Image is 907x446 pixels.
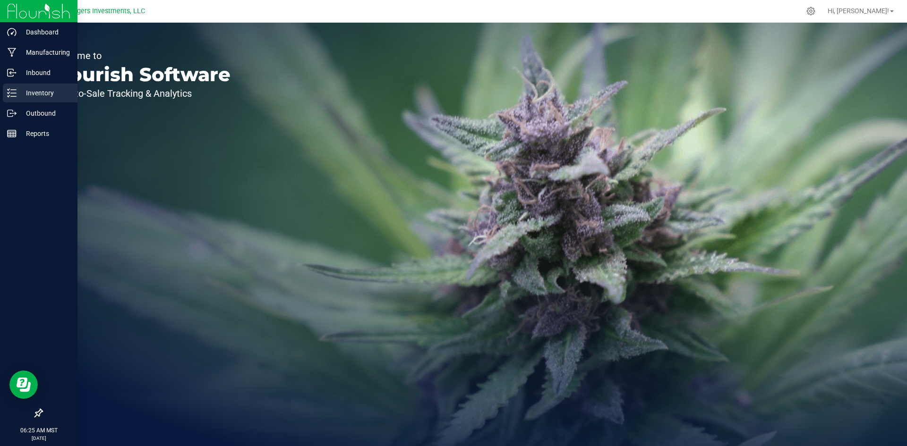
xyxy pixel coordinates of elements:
[17,108,73,119] p: Outbound
[4,426,73,435] p: 06:25 AM MST
[17,128,73,139] p: Reports
[7,27,17,37] inline-svg: Dashboard
[17,26,73,38] p: Dashboard
[7,88,17,98] inline-svg: Inventory
[9,370,38,399] iframe: Resource center
[17,47,73,58] p: Manufacturing
[17,67,73,78] p: Inbound
[51,65,231,84] p: Flourish Software
[7,48,17,57] inline-svg: Manufacturing
[7,109,17,118] inline-svg: Outbound
[805,7,817,16] div: Manage settings
[4,435,73,442] p: [DATE]
[7,68,17,77] inline-svg: Inbound
[828,7,889,15] span: Hi, [PERSON_NAME]!
[48,7,145,15] span: Life Changers Investments, LLC
[51,89,231,98] p: Seed-to-Sale Tracking & Analytics
[51,51,231,60] p: Welcome to
[7,129,17,138] inline-svg: Reports
[17,87,73,99] p: Inventory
